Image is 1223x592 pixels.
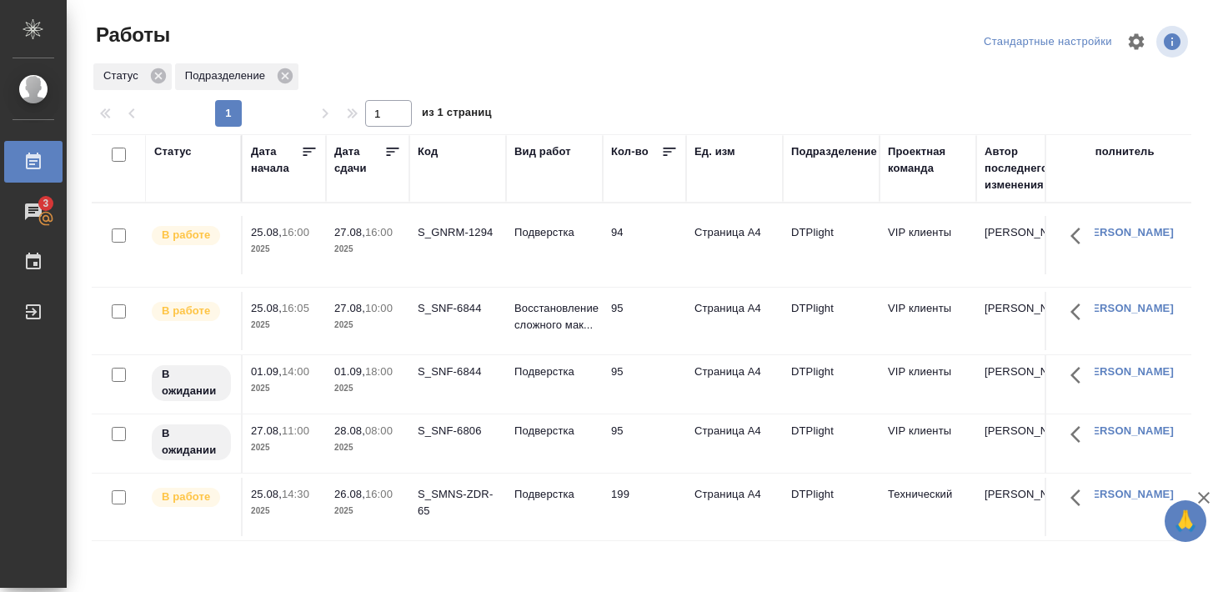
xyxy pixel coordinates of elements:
td: DTPlight [783,216,880,274]
p: 01.09, [334,365,365,378]
div: Код [418,143,438,160]
td: 199 [603,478,686,536]
button: Здесь прячутся важные кнопки [1060,478,1100,518]
div: Статус [154,143,192,160]
span: из 1 страниц [422,103,492,127]
p: 2025 [334,380,401,397]
td: VIP клиенты [880,292,976,350]
p: Восстановление сложного мак... [514,300,594,334]
div: Исполнитель назначен, приступать к работе пока рано [150,364,233,403]
p: 18:00 [365,365,393,378]
button: Здесь прячутся важные кнопки [1060,355,1100,395]
p: 2025 [251,503,318,519]
td: Страница А4 [686,355,783,414]
span: 3 [33,195,58,212]
p: 16:05 [282,302,309,314]
div: Дата начала [251,143,301,177]
div: Вид работ [514,143,571,160]
td: [PERSON_NAME] [976,414,1073,473]
p: В работе [162,227,210,243]
p: 2025 [334,503,401,519]
div: S_GNRM-1294 [418,224,498,241]
td: [PERSON_NAME] [976,216,1073,274]
td: DTPlight [783,414,880,473]
td: 94 [603,216,686,274]
div: Дата сдачи [334,143,384,177]
div: Ед. изм [694,143,735,160]
p: 2025 [251,317,318,334]
p: 16:00 [365,488,393,500]
p: 25.08, [251,488,282,500]
p: 2025 [251,241,318,258]
td: VIP клиенты [880,216,976,274]
p: 26.08, [334,488,365,500]
div: S_SMNS-ZDR-65 [418,486,498,519]
p: 14:30 [282,488,309,500]
td: [PERSON_NAME] [976,355,1073,414]
p: 28.08, [334,424,365,437]
div: Проектная команда [888,143,968,177]
div: S_SNF-6806 [418,423,498,439]
td: VIP клиенты [880,355,976,414]
td: DTPlight [783,478,880,536]
td: VIP клиенты [880,414,976,473]
td: DTPlight [783,355,880,414]
p: Подразделение [185,68,271,84]
p: 08:00 [365,424,393,437]
a: [PERSON_NAME] [1081,302,1174,314]
div: S_SNF-6844 [418,364,498,380]
a: [PERSON_NAME] [1081,424,1174,437]
p: 25.08, [251,226,282,238]
p: 14:00 [282,365,309,378]
span: Посмотреть информацию [1156,26,1191,58]
p: В ожидании [162,425,221,459]
p: 2025 [251,439,318,456]
span: Работы [92,22,170,48]
td: Страница А4 [686,292,783,350]
p: 2025 [334,317,401,334]
div: Исполнитель [1081,143,1155,160]
span: 🙏 [1171,504,1200,539]
p: В работе [162,303,210,319]
td: Страница А4 [686,414,783,473]
p: Подверстка [514,364,594,380]
button: Здесь прячутся важные кнопки [1060,414,1100,454]
button: 🙏 [1165,500,1206,542]
a: [PERSON_NAME] [1081,488,1174,500]
div: Подразделение [175,63,298,90]
p: Подверстка [514,224,594,241]
a: [PERSON_NAME] [1081,365,1174,378]
div: Статус [93,63,172,90]
p: 11:00 [282,424,309,437]
td: Страница А4 [686,216,783,274]
span: Настроить таблицу [1116,22,1156,62]
p: Статус [103,68,144,84]
td: [PERSON_NAME] [976,292,1073,350]
a: [PERSON_NAME] [1081,226,1174,238]
p: 10:00 [365,302,393,314]
p: 2025 [334,439,401,456]
p: 2025 [334,241,401,258]
td: 95 [603,292,686,350]
button: Здесь прячутся важные кнопки [1060,216,1100,256]
td: Технический [880,478,976,536]
p: 16:00 [282,226,309,238]
div: Исполнитель назначен, приступать к работе пока рано [150,423,233,462]
p: 27.08, [334,226,365,238]
p: 25.08, [251,302,282,314]
p: 01.09, [251,365,282,378]
p: 27.08, [334,302,365,314]
div: Автор последнего изменения [985,143,1065,193]
div: Исполнитель выполняет работу [150,486,233,509]
td: 95 [603,355,686,414]
p: 16:00 [365,226,393,238]
div: Исполнитель выполняет работу [150,300,233,323]
td: [PERSON_NAME] [976,478,1073,536]
div: Кол-во [611,143,649,160]
td: DTPlight [783,292,880,350]
button: Здесь прячутся важные кнопки [1060,292,1100,332]
p: Подверстка [514,423,594,439]
p: В ожидании [162,366,221,399]
a: 3 [4,191,63,233]
td: Страница А4 [686,478,783,536]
